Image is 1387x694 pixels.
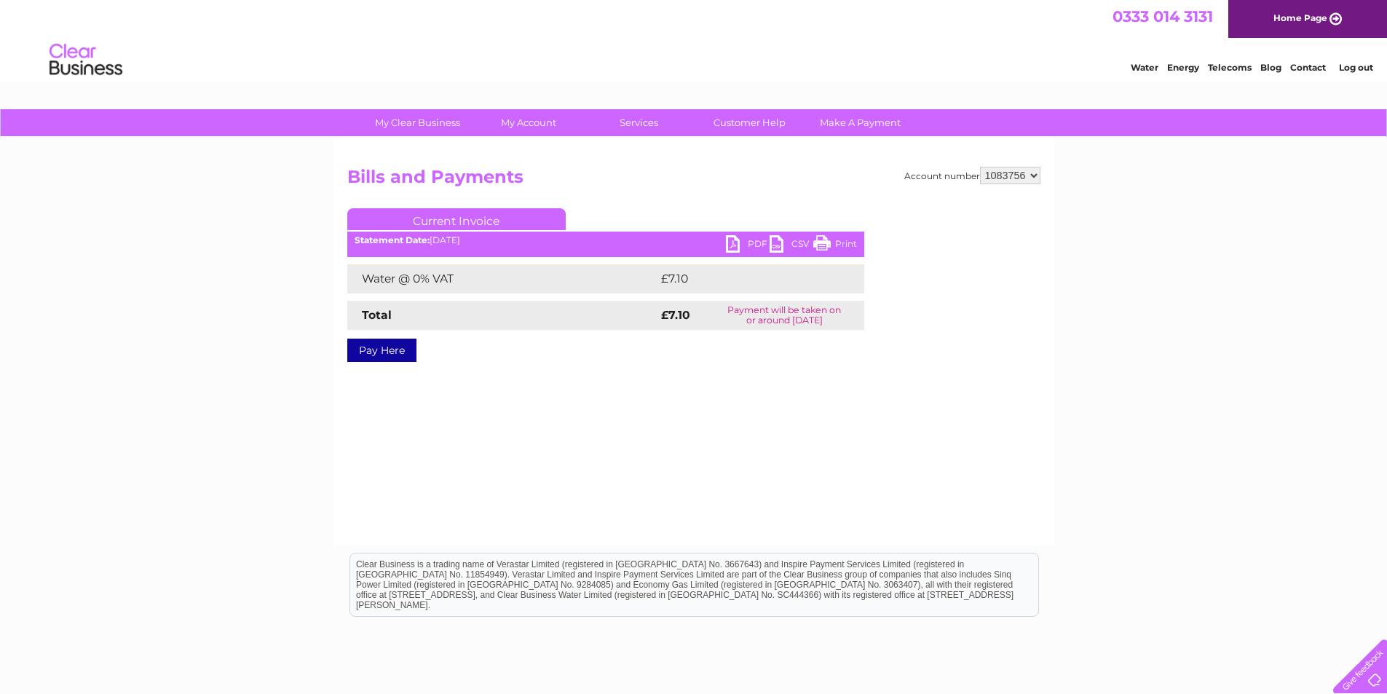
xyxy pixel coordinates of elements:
a: Water [1131,62,1158,73]
td: £7.10 [657,264,828,293]
div: Account number [904,167,1040,184]
a: PDF [726,235,770,256]
a: Log out [1339,62,1373,73]
a: Telecoms [1208,62,1252,73]
b: Statement Date: [355,234,430,245]
a: Current Invoice [347,208,566,230]
div: Clear Business is a trading name of Verastar Limited (registered in [GEOGRAPHIC_DATA] No. 3667643... [350,8,1038,71]
a: CSV [770,235,813,256]
a: Print [813,235,857,256]
td: Payment will be taken on or around [DATE] [705,301,864,330]
a: 0333 014 3131 [1113,7,1213,25]
a: Pay Here [347,339,416,362]
a: Services [579,109,699,136]
a: My Account [468,109,588,136]
a: Energy [1167,62,1199,73]
a: My Clear Business [357,109,478,136]
img: logo.png [49,38,123,82]
a: Make A Payment [800,109,920,136]
a: Contact [1290,62,1326,73]
div: [DATE] [347,235,864,245]
a: Customer Help [689,109,810,136]
strong: Total [362,308,392,322]
h2: Bills and Payments [347,167,1040,194]
a: Blog [1260,62,1281,73]
td: Water @ 0% VAT [347,264,657,293]
strong: £7.10 [661,308,690,322]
